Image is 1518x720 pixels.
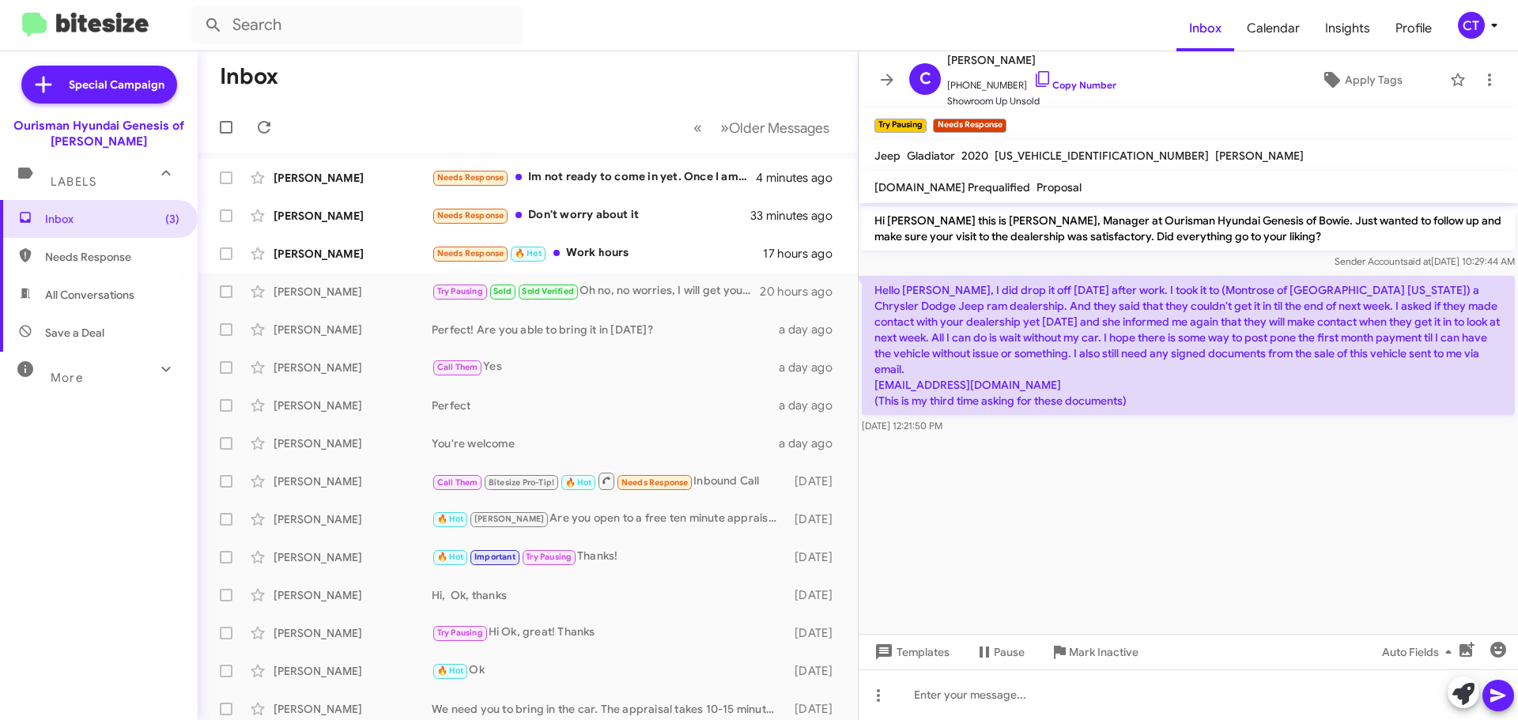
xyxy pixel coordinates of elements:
[874,149,901,163] span: Jeep
[1176,6,1234,51] a: Inbox
[51,175,96,189] span: Labels
[750,208,845,224] div: 33 minutes ago
[274,625,432,641] div: [PERSON_NAME]
[907,149,955,163] span: Gladiator
[729,119,829,137] span: Older Messages
[437,172,504,183] span: Needs Response
[51,371,83,385] span: More
[859,638,962,666] button: Templates
[756,170,845,186] div: 4 minutes ago
[862,276,1515,415] p: Hello [PERSON_NAME], I did drop it off [DATE] after work. I took it to (Montrose of [GEOGRAPHIC_D...
[1312,6,1383,51] a: Insights
[961,149,988,163] span: 2020
[274,322,432,337] div: [PERSON_NAME]
[493,286,512,296] span: Sold
[779,435,845,451] div: a day ago
[191,6,523,44] input: Search
[437,665,464,676] span: 🔥 Hot
[787,511,845,527] div: [DATE]
[787,549,845,565] div: [DATE]
[274,284,432,300] div: [PERSON_NAME]
[994,638,1025,666] span: Pause
[432,322,779,337] div: Perfect! Are you able to bring it in [DATE]?
[432,435,779,451] div: You're welcome
[274,473,432,489] div: [PERSON_NAME]
[432,624,787,642] div: Hi Ok, great! Thanks
[1037,180,1082,194] span: Proposal
[274,663,432,679] div: [PERSON_NAME]
[474,514,545,524] span: [PERSON_NAME]
[432,244,763,262] div: Work hours
[787,473,845,489] div: [DATE]
[274,360,432,375] div: [PERSON_NAME]
[437,552,464,562] span: 🔥 Hot
[45,287,134,303] span: All Conversations
[787,701,845,717] div: [DATE]
[1369,638,1471,666] button: Auto Fields
[437,286,483,296] span: Try Pausing
[1215,149,1304,163] span: [PERSON_NAME]
[274,435,432,451] div: [PERSON_NAME]
[1382,638,1458,666] span: Auto Fields
[437,210,504,221] span: Needs Response
[1345,66,1403,94] span: Apply Tags
[432,662,787,680] div: Ok
[763,246,845,262] div: 17 hours ago
[621,477,689,488] span: Needs Response
[1444,12,1501,39] button: CT
[432,358,779,376] div: Yes
[432,510,787,528] div: Are you open to a free ten minute appraisal?
[1033,79,1116,91] a: Copy Number
[1335,255,1515,267] span: Sender Account [DATE] 10:29:44 AM
[995,149,1209,163] span: [US_VEHICLE_IDENTIFICATION_NUMBER]
[274,208,432,224] div: [PERSON_NAME]
[565,477,592,488] span: 🔥 Hot
[274,398,432,413] div: [PERSON_NAME]
[432,471,787,491] div: Inbound Call
[437,477,478,488] span: Call Them
[787,663,845,679] div: [DATE]
[437,248,504,258] span: Needs Response
[1458,12,1485,39] div: CT
[1069,638,1138,666] span: Mark Inactive
[787,625,845,641] div: [DATE]
[685,111,839,144] nav: Page navigation example
[165,211,179,227] span: (3)
[526,552,572,562] span: Try Pausing
[432,282,760,300] div: Oh no, no worries, I will get you taken care of. I just reached out to my guest experience manager
[432,168,756,187] div: Im not ready to come in yet. Once I am ready, I will be going through my credit union for the loa...
[684,111,712,144] button: Previous
[947,51,1116,70] span: [PERSON_NAME]
[779,322,845,337] div: a day ago
[720,118,729,138] span: »
[45,325,104,341] span: Save a Deal
[1280,66,1442,94] button: Apply Tags
[1234,6,1312,51] a: Calendar
[274,246,432,262] div: [PERSON_NAME]
[45,249,179,265] span: Needs Response
[779,360,845,375] div: a day ago
[432,548,787,566] div: Thanks!
[1383,6,1444,51] a: Profile
[1037,638,1151,666] button: Mark Inactive
[515,248,542,258] span: 🔥 Hot
[437,628,483,638] span: Try Pausing
[919,66,931,92] span: C
[693,118,702,138] span: «
[45,211,179,227] span: Inbox
[874,119,927,133] small: Try Pausing
[711,111,839,144] button: Next
[474,552,515,562] span: Important
[1403,255,1431,267] span: said at
[274,511,432,527] div: [PERSON_NAME]
[947,70,1116,93] span: [PHONE_NUMBER]
[947,93,1116,109] span: Showroom Up Unsold
[274,170,432,186] div: [PERSON_NAME]
[787,587,845,603] div: [DATE]
[21,66,177,104] a: Special Campaign
[432,206,750,224] div: Don't worry about it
